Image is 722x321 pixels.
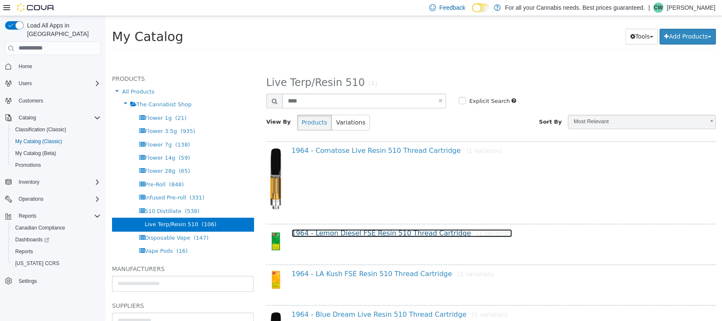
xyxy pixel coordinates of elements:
[226,99,264,114] button: Variations
[2,94,104,107] button: Customers
[8,147,104,159] button: My Catalog (Beta)
[6,58,148,68] h5: Products
[2,60,104,72] button: Home
[6,13,77,28] span: My Catalog
[12,246,36,257] a: Reports
[263,64,272,72] small: (4)
[186,294,402,302] a: 1964 - Blue Dream Live Resin 510 Thread Cartridge[1 variation]
[12,160,101,170] span: Promotions
[12,223,101,233] span: Canadian Compliance
[2,176,104,188] button: Inventory
[161,254,180,273] img: 150
[648,3,650,13] p: |
[15,113,101,123] span: Catalog
[79,192,94,198] span: (538)
[8,159,104,171] button: Promotions
[2,274,104,287] button: Settings
[39,219,84,225] span: Disposable Vape
[554,13,610,28] button: Add Products
[15,177,101,187] span: Inventory
[88,219,103,225] span: (147)
[15,177,43,187] button: Inventory
[15,276,40,286] a: Settings
[352,255,388,261] small: [1 variation]
[69,99,81,105] span: (21)
[73,152,85,158] span: (65)
[16,72,49,79] span: All Products
[472,3,490,12] input: Dark Mode
[161,131,179,194] img: 150
[63,165,78,172] span: (848)
[69,125,84,132] span: (138)
[15,78,35,89] button: Users
[8,246,104,257] button: Reports
[371,214,406,221] small: [1 variation]
[12,235,52,245] a: Dashboards
[8,234,104,246] a: Dashboards
[15,194,101,204] span: Operations
[520,13,552,28] button: Tools
[8,257,104,269] button: [US_STATE] CCRS
[5,57,101,309] nav: Complex example
[19,97,43,104] span: Customers
[161,213,180,235] img: 150
[2,77,104,89] button: Users
[12,223,68,233] a: Canadian Compliance
[8,124,104,136] button: Classification (Classic)
[12,246,101,257] span: Reports
[39,99,66,105] span: Flower 1g
[15,126,66,133] span: Classification (Classic)
[6,248,148,258] h5: Manufacturers
[462,99,599,112] span: Most Relevant
[462,99,610,113] a: Most Relevant
[17,3,55,12] img: Cova
[12,136,66,147] a: My Catalog (Classic)
[73,138,85,145] span: (59)
[71,232,82,238] span: (16)
[15,138,62,145] span: My Catalog (Classic)
[12,125,101,135] span: Classification (Classic)
[366,295,402,302] small: [1 variation]
[39,232,67,238] span: Vape Pods
[15,61,36,72] a: Home
[186,130,396,138] a: 1964 - Comatose Live Resin 510 Thread Cartridge[1 variation]
[15,211,101,221] span: Reports
[2,193,104,205] button: Operations
[439,3,465,12] span: Feedback
[12,125,70,135] a: Classification (Classic)
[186,254,388,262] a: 1964 - LA Kush FSE Resin 510 Thread Cartridge[1 variation]
[39,152,69,158] span: Flower 28g
[19,63,32,70] span: Home
[186,213,407,221] a: 1964 - Lemon Diesel FSE Resin 510 Thread Cartridge[1 variation]
[31,85,86,91] span: The Cannabist Shop
[39,112,71,118] span: Flower 3.5g
[19,278,37,285] span: Settings
[15,236,49,243] span: Dashboards
[361,131,396,138] small: [1 variation]
[2,112,104,124] button: Catalog
[39,165,60,172] span: Pre-Roll
[654,3,662,13] span: CW
[39,138,69,145] span: Flower 14g
[433,102,456,109] span: Sort By
[12,258,101,268] span: Washington CCRS
[15,275,101,286] span: Settings
[15,162,41,169] span: Promotions
[15,61,101,72] span: Home
[39,192,75,198] span: 510 Distillate
[19,179,39,185] span: Inventory
[12,148,101,158] span: My Catalog (Beta)
[15,260,59,267] span: [US_STATE] CCRS
[15,150,56,157] span: My Catalog (Beta)
[19,196,44,202] span: Operations
[8,136,104,147] button: My Catalog (Classic)
[75,112,90,118] span: (935)
[505,3,645,13] p: For all your Cannabis needs. Best prices guaranteed.
[653,3,663,13] div: Chris Wood
[15,211,40,221] button: Reports
[6,285,148,295] h5: Suppliers
[667,3,715,13] p: [PERSON_NAME]
[12,235,101,245] span: Dashboards
[8,222,104,234] button: Canadian Compliance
